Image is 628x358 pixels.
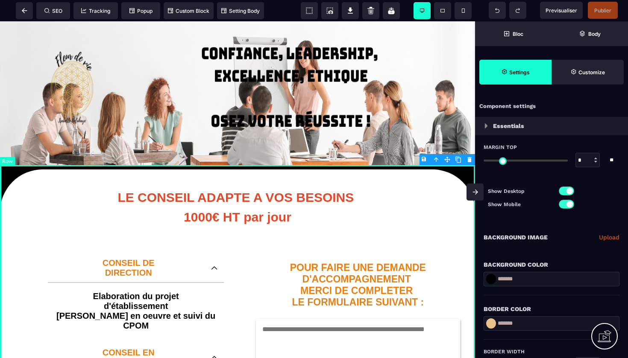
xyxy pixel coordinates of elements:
[488,200,552,209] p: Show Mobile
[484,304,619,314] div: Border Color
[475,21,552,46] span: Open Blocks
[321,2,338,19] span: Screenshot
[54,326,202,346] p: CONSEIL EN DEMARCHE QUALITE
[301,2,318,19] span: View components
[540,2,583,19] span: Preview
[484,232,548,242] p: Background Image
[81,8,110,14] span: Tracking
[513,31,523,37] strong: Bloc
[484,123,488,128] img: loading
[56,270,215,309] p: Elaboration du projet d'établissement [PERSON_NAME] en oeuvre et suivi du CPOM
[479,60,552,84] span: Settings
[484,144,517,151] span: Margin Top
[290,241,429,286] b: POUR FAIRE UNE DEMANDE D'ACCOMPAGNEMENT MERCI DE COMPLETER LE FORMULAIRE SUIVANT :
[599,232,619,242] a: Upload
[475,98,628,115] div: Component settings
[44,8,62,14] span: SEO
[509,69,530,76] strong: Settings
[484,259,619,270] div: Background Color
[488,187,552,195] p: Show Desktop
[168,8,209,14] span: Custom Block
[484,348,525,355] span: Border Width
[552,60,624,84] span: Open Style Manager
[546,7,577,14] span: Previsualiser
[493,121,524,131] p: Essentials
[117,169,357,203] b: LE CONSEIL ADAPTE A VOS BESOINS 1000€ HT par jour
[54,237,202,256] p: CONSEIL DE DIRECTION
[594,7,611,14] span: Publier
[129,8,153,14] span: Popup
[221,8,260,14] span: Setting Body
[552,21,628,46] span: Open Layer Manager
[588,31,601,37] strong: Body
[578,69,605,76] strong: Customize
